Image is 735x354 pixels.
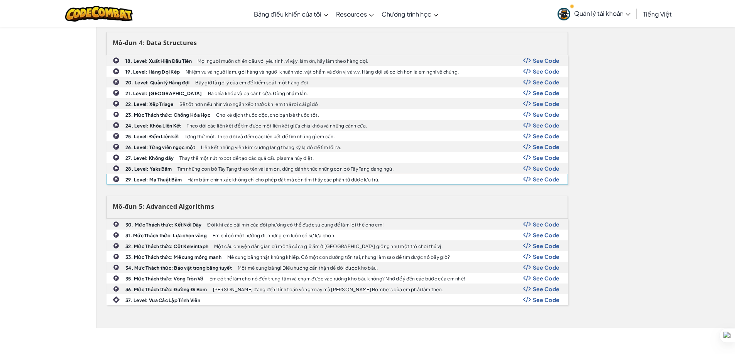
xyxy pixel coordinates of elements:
[523,144,531,149] img: Show Code Logo
[146,39,197,47] span: Data Structures
[125,287,207,292] b: 36. Mức Thách thức: Đường Đi Bom
[533,90,560,96] span: See Code
[106,230,568,240] a: 31. Mức Thách thức: Lựa chọn vàng Em chỉ có một hướng đi, nhưng em luôn có sự lựa chọn. Show Code...
[125,91,202,96] b: 21. Level: [GEOGRAPHIC_DATA]
[106,273,568,284] a: 35. Mức Thách thức: Vòng Tròn Vỡ Em có thể làm cho nó đến trung tâm và chạm được vào rương kho bá...
[639,3,676,24] a: Tiếng Việt
[523,122,531,128] img: Show Code Logo
[113,154,120,161] img: IconChallengeLevel.svg
[125,254,221,260] b: 33. Mức Thách thức: Mê cung mỏng manh
[533,144,560,150] span: See Code
[533,286,560,292] span: See Code
[113,79,120,86] img: IconChallengeLevel.svg
[106,284,568,294] a: 36. Mức Thách thức: Đường Đi Bom [PERSON_NAME] đang đến! Tính toán vòng xoay mà [PERSON_NAME] Bom...
[533,297,560,303] span: See Code
[113,143,120,150] img: IconChallengeLevel.svg
[125,222,201,228] b: 30. Mức Thách thức: Kết Nối Dây
[106,109,568,120] a: 23. Mức Thách thức: Chồng Hóa Học Cho kẻ địch thuốc độc, cho bạn bè thuốc tốt. Show Code Logo See...
[106,55,568,66] a: 18. Level: Xuất Hiện Đầu Tiên Mọi người muốn chiến đấu với yêu tinh, vì vậy, làm ơn, hãy làm theo...
[106,219,568,230] a: 30. Mức Thách thức: Kết Nối Dây Đôi khi các bãi mìn của đối phương có thể được sử dụng để làm lợi...
[106,152,568,163] a: 27. Level: Không dây Thay thế một nút robot để tạo các quả cầu plasma hủy diệt. Show Code Logo Se...
[113,243,119,249] img: IconChallengeLevel.svg
[125,134,179,139] b: 25. Level: Đếm Liên kết
[185,134,335,139] p: Từng thứ một. Theo dõi và đếm các liên kết để tìm những gì em cần.
[125,155,174,161] b: 27. Level: Không dây
[113,232,119,238] img: IconChallengeLevel.svg
[533,57,560,64] span: See Code
[238,265,378,270] p: Một mê cung băng! Điều hướng cẩn thận để đòi được kho báu.
[106,163,568,174] a: 28. Level: Yaks Băm Tìm những con bò Tây Tạng theo tên và làm ơn, đừng đánh thức những con bò Tây...
[533,176,560,182] span: See Code
[125,101,174,107] b: 22. Level: Xếp Triage
[213,233,335,238] p: Em chỉ có một hướng đi, nhưng em luôn có sự lựa chọn.
[533,79,560,85] span: See Code
[146,202,214,211] span: Advanced Algorithms
[125,69,180,75] b: 19. Level: Hàng Đợi Kép
[125,80,189,86] b: 20. Level: Quản lý Hàng đợi
[523,221,531,227] img: Show Code Logo
[216,112,319,117] p: Cho kẻ địch thuốc độc, cho bạn bè thuốc tốt.
[113,253,119,260] img: IconChallengeLevel.svg
[643,10,672,18] span: Tiếng Việt
[210,276,465,281] p: Em có thể làm cho nó đến trung tâm và chạm được vào rương kho báu không? Nhớ để ý đến các bước củ...
[125,123,181,129] b: 24. Level: Khóa Liên Kết
[113,133,120,139] img: IconChallengeLevel.svg
[113,57,120,64] img: IconChallengeLevel.svg
[106,120,568,131] a: 24. Level: Khóa Liên Kết Theo dõi các liên kết để tìm được một liên kết giữa chìa khóa và những c...
[113,286,119,292] img: IconChallengeLevel.svg
[523,58,531,63] img: Show Code Logo
[533,232,560,238] span: See Code
[188,177,379,182] p: Hàm băm chính xác không chỉ cho phép đặt mà còn tìm thấy các phần tử được lưu trữ.
[186,69,459,74] p: Nhiệm vụ và người làm, gói hàng và người khuân vác, vật phẩm và đơn vị và v.v. Hàng đợi sẽ có ích...
[533,133,560,139] span: See Code
[523,112,531,117] img: Show Code Logo
[187,123,367,128] p: Theo dõi các liên kết để tìm được một liên kết giữa chìa khóa và những cánh cửa.
[523,232,531,238] img: Show Code Logo
[125,144,195,150] b: 26. Level: Từng viên ngọc một
[106,77,568,87] a: 20. Level: Quản lý Hàng đợi Bây giờ là gợi ý của em để kiểm soát một hàng đợi. Show Code Logo See...
[250,3,332,24] a: Bảng điều khiển của tôi
[523,69,531,74] img: Show Code Logo
[106,174,568,185] a: 29. Level: Ma Thuật Băm Hàm băm chính xác không chỉ cho phép đặt mà còn tìm thấy các phần tử được...
[523,297,531,302] img: Show Code Logo
[113,100,120,107] img: IconChallengeLevel.svg
[125,166,172,172] b: 28. Level: Yaks Băm
[208,91,308,96] p: Ba chìa khóa và ba cánh cửa. Đừng nhầm lẫn.
[195,80,309,85] p: Bây giờ là gợi ý của em để kiểm soát một hàng đợi.
[125,112,210,118] b: 23. Mức Thách thức: Chồng Hóa Học
[106,251,568,262] a: 33. Mức Thách thức: Mê cung mỏng manh Mê cung băng thật khủng khiếp. Có một con đường tồn tại, nh...
[523,176,531,182] img: Show Code Logo
[523,133,531,139] img: Show Code Logo
[523,254,531,259] img: Show Code Logo
[523,90,531,96] img: Show Code Logo
[113,296,120,303] img: IconIntro.svg
[378,3,442,24] a: Chương trình học
[113,202,137,211] span: Mô-đun
[533,122,560,128] span: See Code
[213,287,443,292] p: [PERSON_NAME] đang đến! Tính toán vòng xoay mà [PERSON_NAME] Bombers của em phải làm theo.
[558,8,570,20] img: avatar
[113,68,120,75] img: IconChallengeLevel.svg
[533,243,560,249] span: See Code
[523,79,531,85] img: Show Code Logo
[533,68,560,74] span: See Code
[113,165,120,172] img: IconChallengeLevel.svg
[179,102,319,107] p: Sẽ tốt hơn nếu nhìn vào ngăn xếp trước khi em thả rơi cái gì đó.
[106,240,568,251] a: 32. Mức Thách thức: Cột Kelvintaph Một câu chuyện dân gian cũ mô tả cách giữ ấm ở [GEOGRAPHIC_DAT...
[574,9,630,17] span: Quản lý tài khoản
[65,6,133,22] a: CodeCombat logo
[177,166,394,171] p: Tìm những con bò Tây Tạng theo tên và làm ơn, đừng đánh thức những con bò Tây Tạng đang ngủ.
[125,297,200,303] b: 37. Level: Vua Các Lập Trình Viên
[113,264,119,270] img: IconChallengeLevel.svg
[207,222,384,227] p: Đôi khi các bãi mìn của đối phương có thể được sử dụng để làm lợi thế cho em!
[113,89,120,96] img: IconChallengeLevel.svg
[201,145,341,150] p: Liên kết những viên kim cương lang thang kỳ lạ đó để tìm lối ra.
[125,233,207,238] b: 31. Mức Thách thức: Lựa chọn vàng
[533,111,560,117] span: See Code
[332,3,378,24] a: Resources
[113,111,119,117] img: IconChallengeLevel.svg
[125,276,204,282] b: 35. Mức Thách thức: Vòng Tròn Vỡ
[125,265,232,271] b: 34. Mức Thách thức: Bảo vật trong băng tuyết
[523,243,531,248] img: Show Code Logo
[554,2,634,26] a: Quản lý tài khoản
